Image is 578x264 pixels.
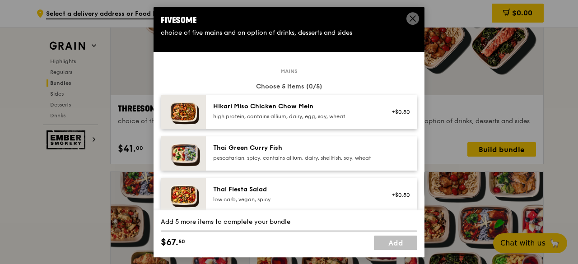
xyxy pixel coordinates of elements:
a: Add [374,236,417,250]
img: daily_normal_Hikari_Miso_Chicken_Chow_Mein__Horizontal_.jpg [161,95,206,129]
span: 50 [178,238,185,245]
div: +$0.50 [386,108,410,116]
div: choice of five mains and an option of drinks, desserts and sides [161,28,417,37]
img: daily_normal_Thai_Fiesta_Salad__Horizontal_.jpg [161,178,206,212]
div: pescatarian, spicy, contains allium, dairy, shellfish, soy, wheat [213,154,375,162]
div: +$0.50 [386,191,410,199]
div: Choose 5 items (0/5) [161,82,417,91]
span: $67. [161,236,178,249]
div: Add 5 more items to complete your bundle [161,218,417,227]
span: Mains [277,68,301,75]
div: high protein, contains allium, dairy, egg, soy, wheat [213,113,375,120]
div: Thai Fiesta Salad [213,185,375,194]
div: low carb, vegan, spicy [213,196,375,203]
div: Hikari Miso Chicken Chow Mein [213,102,375,111]
div: Fivesome [161,14,417,27]
div: Thai Green Curry Fish [213,144,375,153]
img: daily_normal_HORZ-Thai-Green-Curry-Fish.jpg [161,136,206,171]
